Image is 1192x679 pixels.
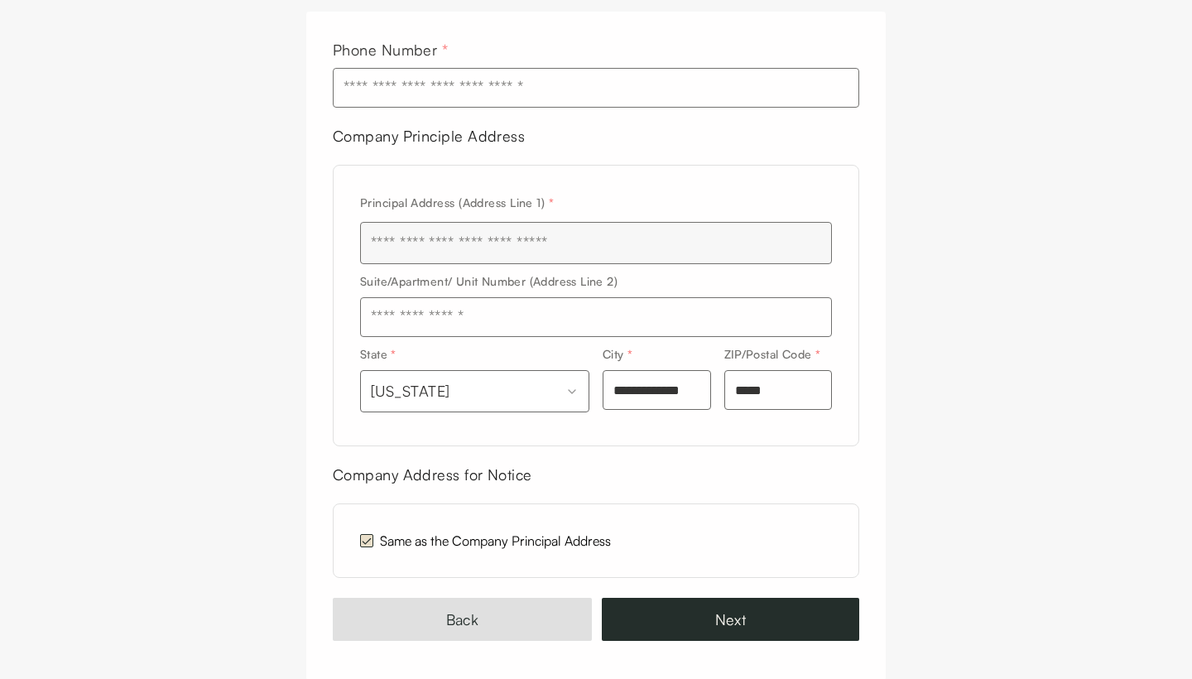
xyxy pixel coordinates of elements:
[333,463,859,487] div: Company Address for Notice
[333,41,448,59] label: Phone Number
[360,195,554,209] label: Principal Address (Address Line 1)
[603,347,632,361] label: City
[724,347,821,361] label: ZIP/Postal Code
[360,347,397,361] label: State
[360,274,618,288] label: Suite/Apartment/ Unit Number (Address Line 2)
[360,370,589,412] button: State
[602,598,859,641] button: Next
[333,124,859,148] div: Company Principle Address
[380,531,611,551] label: Same as the Company Principal Address
[333,598,592,641] button: Back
